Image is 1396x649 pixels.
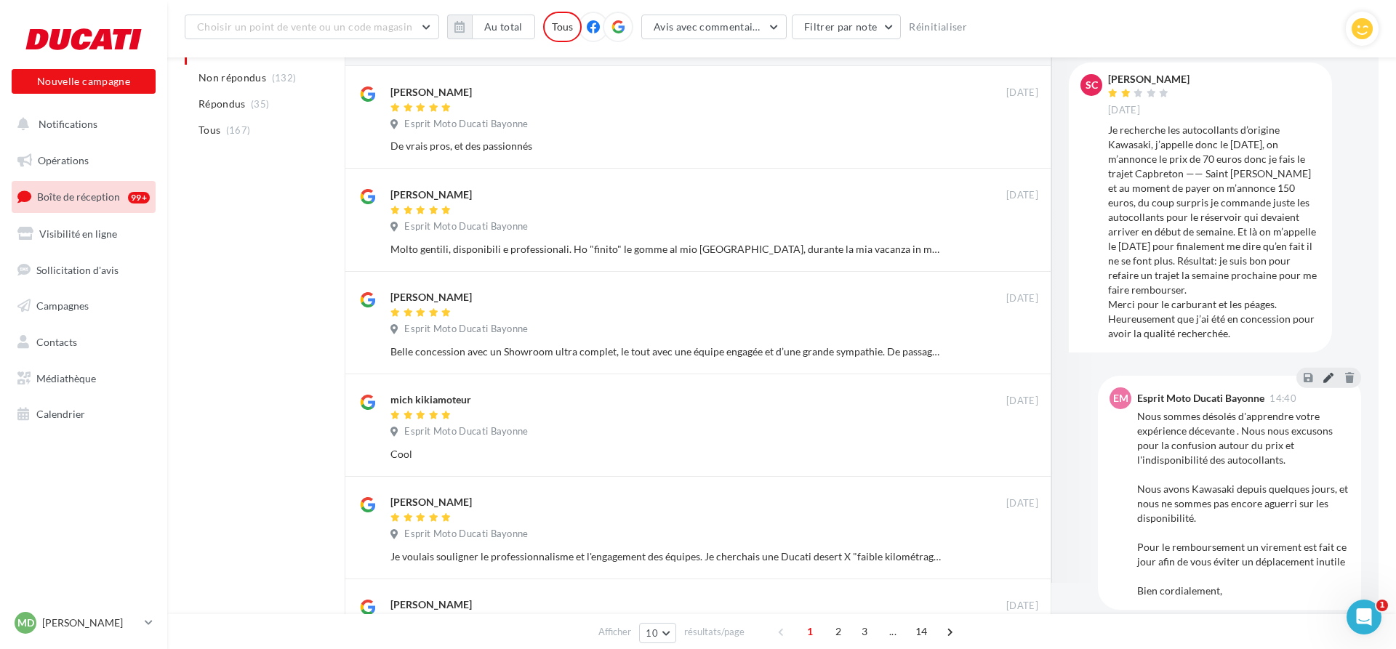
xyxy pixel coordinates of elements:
[1376,600,1388,611] span: 1
[798,620,822,643] span: 1
[404,118,528,131] span: Esprit Moto Ducati Bayonne
[1006,189,1038,202] span: [DATE]
[36,299,89,312] span: Campagnes
[38,154,89,166] span: Opérations
[472,15,535,39] button: Au total
[390,495,472,509] div: [PERSON_NAME]
[390,344,944,359] div: Belle concession avec un Showroom ultra complet, le tout avec une équipe engagée et d’une grande ...
[1137,393,1264,403] div: Esprit Moto Ducati Bayonne
[881,620,904,643] span: ...
[1137,409,1349,598] div: Nous sommes désolés d'apprendre votre expérience décevante . Nous nous excusons pour la confusion...
[1006,395,1038,408] span: [DATE]
[197,20,412,33] span: Choisir un point de vente ou un code magasin
[1006,497,1038,510] span: [DATE]
[37,190,120,203] span: Boîte de réception
[853,620,876,643] span: 3
[1006,86,1038,100] span: [DATE]
[390,188,472,202] div: [PERSON_NAME]
[390,549,944,564] div: Je voulais souligner le professionnalisme et l'engagement des équipes. Je cherchais une Ducati de...
[404,220,528,233] span: Esprit Moto Ducati Bayonne
[390,392,471,407] div: mich kikiamoteur
[1108,74,1190,84] div: [PERSON_NAME]
[827,620,850,643] span: 2
[12,69,156,94] button: Nouvelle campagne
[36,372,96,384] span: Médiathèque
[12,609,156,637] a: MD [PERSON_NAME]
[9,109,153,140] button: Notifications
[42,616,139,630] p: [PERSON_NAME]
[910,620,934,643] span: 14
[390,447,944,461] div: Cool
[9,291,159,321] a: Campagnes
[39,227,117,240] span: Visibilité en ligne
[639,623,676,643] button: 10
[185,15,439,39] button: Choisir un point de vente ou un code magasin
[390,597,472,612] div: [PERSON_NAME]
[1113,391,1128,406] span: EM
[198,123,220,137] span: Tous
[9,399,159,430] a: Calendrier
[654,20,763,33] span: Avis avec commentaire
[9,219,159,249] a: Visibilité en ligne
[390,242,944,257] div: Molto gentili, disponibili e professionali. Ho "finito" le gomme al mio [GEOGRAPHIC_DATA], durant...
[272,72,297,84] span: (132)
[641,15,787,39] button: Avis avec commentaire
[36,263,119,275] span: Sollicitation d'avis
[1108,123,1320,341] div: Je recherche les autocollants d’origine Kawasaki, j’appelle donc le [DATE], on m’annonce le prix ...
[36,408,85,420] span: Calendrier
[684,625,745,639] span: résultats/page
[1086,78,1098,92] span: SC
[404,528,528,541] span: Esprit Moto Ducati Bayonne
[226,124,251,136] span: (167)
[1347,600,1381,634] iframe: Intercom live chat
[9,181,159,212] a: Boîte de réception99+
[17,616,34,630] span: MD
[251,98,269,110] span: (35)
[1006,600,1038,613] span: [DATE]
[390,85,472,100] div: [PERSON_NAME]
[598,625,631,639] span: Afficher
[1006,292,1038,305] span: [DATE]
[39,118,97,130] span: Notifications
[390,290,472,305] div: [PERSON_NAME]
[198,70,266,85] span: Non répondus
[404,323,528,336] span: Esprit Moto Ducati Bayonne
[792,15,902,39] button: Filtrer par note
[404,425,528,438] span: Esprit Moto Ducati Bayonne
[36,336,77,348] span: Contacts
[9,363,159,394] a: Médiathèque
[1108,104,1140,117] span: [DATE]
[128,192,150,203] div: 99+
[390,139,944,153] div: De vrais pros, et des passionnés
[903,18,973,36] button: Réinitialiser
[1269,394,1296,403] span: 14:40
[198,97,246,111] span: Répondus
[543,12,582,42] div: Tous
[9,327,159,358] a: Contacts
[9,255,159,286] a: Sollicitation d'avis
[447,15,535,39] button: Au total
[9,145,159,176] a: Opérations
[646,627,658,639] span: 10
